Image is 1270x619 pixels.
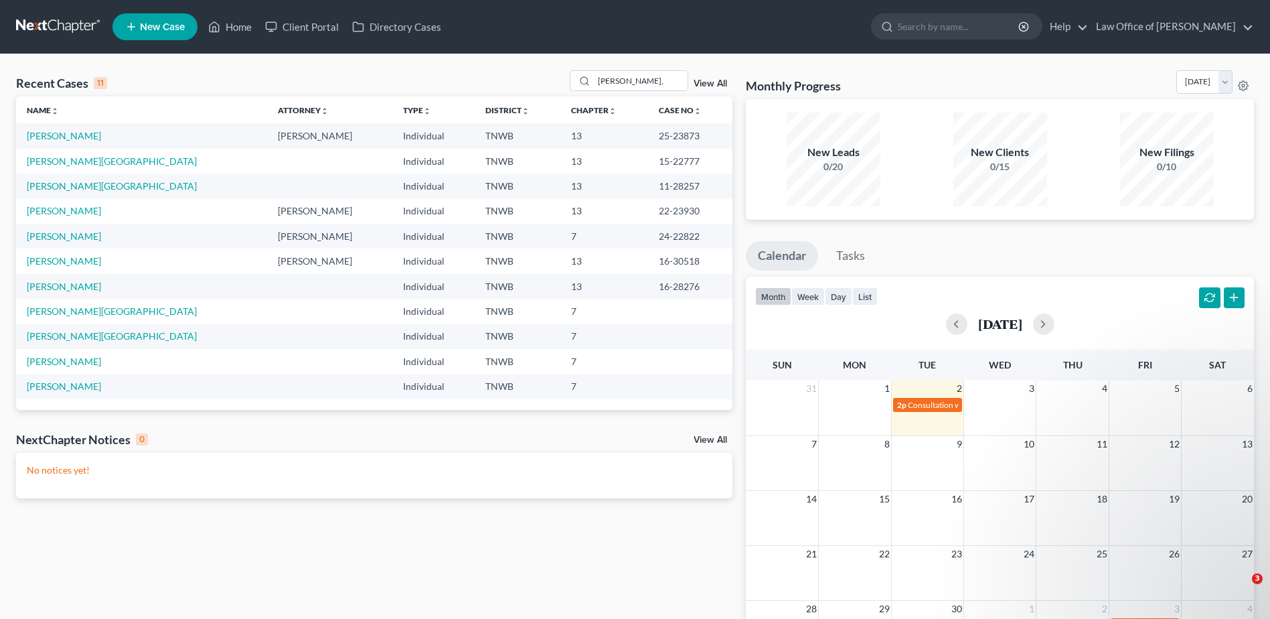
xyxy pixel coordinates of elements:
[648,199,732,224] td: 22-23930
[648,174,732,198] td: 11-28257
[810,436,818,452] span: 7
[560,324,648,349] td: 7
[560,224,648,249] td: 7
[475,249,560,273] td: TNWB
[475,149,560,174] td: TNWB
[392,199,475,224] td: Individual
[1224,573,1257,606] iframe: Intercom live chat
[16,431,148,448] div: NextChapter Notices
[27,180,197,192] a: [PERSON_NAME][GEOGRAPHIC_DATA]
[953,145,1047,160] div: New Clients
[878,491,891,507] span: 15
[594,71,688,90] input: Search by name...
[919,359,936,370] span: Tue
[978,317,1022,331] h2: [DATE]
[202,15,258,39] a: Home
[392,274,475,299] td: Individual
[27,305,197,317] a: [PERSON_NAME][GEOGRAPHIC_DATA]
[560,199,648,224] td: 13
[27,330,197,342] a: [PERSON_NAME][GEOGRAPHIC_DATA]
[475,374,560,399] td: TNWB
[950,546,963,562] span: 23
[805,546,818,562] span: 21
[824,241,877,271] a: Tasks
[140,22,185,32] span: New Case
[694,79,727,88] a: View All
[392,174,475,198] td: Individual
[1028,601,1036,617] span: 1
[392,324,475,349] td: Individual
[659,105,702,115] a: Case Nounfold_more
[883,436,891,452] span: 8
[560,123,648,148] td: 13
[1138,359,1152,370] span: Fri
[950,491,963,507] span: 16
[825,287,852,305] button: day
[485,105,530,115] a: Districtunfold_more
[805,601,818,617] span: 28
[423,107,431,115] i: unfold_more
[27,105,59,115] a: Nameunfold_more
[475,324,560,349] td: TNWB
[392,374,475,399] td: Individual
[345,15,448,39] a: Directory Cases
[27,130,101,141] a: [PERSON_NAME]
[787,145,880,160] div: New Leads
[267,224,392,249] td: [PERSON_NAME]
[94,77,107,89] div: 11
[694,107,702,115] i: unfold_more
[648,224,732,249] td: 24-22822
[571,105,617,115] a: Chapterunfold_more
[475,224,560,249] td: TNWB
[746,241,818,271] a: Calendar
[27,205,101,216] a: [PERSON_NAME]
[475,274,560,299] td: TNWB
[267,123,392,148] td: [PERSON_NAME]
[560,249,648,273] td: 13
[475,199,560,224] td: TNWB
[1246,381,1254,397] span: 6
[955,436,963,452] span: 9
[136,433,148,445] div: 0
[805,381,818,397] span: 31
[1063,359,1083,370] span: Thu
[843,359,866,370] span: Mon
[989,359,1011,370] span: Wed
[1173,601,1181,617] span: 3
[1120,160,1214,174] div: 0/10
[1028,381,1036,397] span: 3
[1252,573,1263,584] span: 3
[267,199,392,224] td: [PERSON_NAME]
[694,435,727,445] a: View All
[609,107,617,115] i: unfold_more
[560,274,648,299] td: 13
[1089,15,1253,39] a: Law Office of [PERSON_NAME]
[805,491,818,507] span: 14
[648,249,732,273] td: 16-30518
[522,107,530,115] i: unfold_more
[1173,381,1181,397] span: 5
[403,105,431,115] a: Typeunfold_more
[852,287,878,305] button: list
[27,230,101,242] a: [PERSON_NAME]
[392,123,475,148] td: Individual
[392,349,475,374] td: Individual
[392,299,475,324] td: Individual
[950,601,963,617] span: 30
[955,381,963,397] span: 2
[278,105,329,115] a: Attorneyunfold_more
[791,287,825,305] button: week
[475,299,560,324] td: TNWB
[953,160,1047,174] div: 0/15
[560,149,648,174] td: 13
[560,299,648,324] td: 7
[560,174,648,198] td: 13
[878,546,891,562] span: 22
[27,281,101,292] a: [PERSON_NAME]
[392,224,475,249] td: Individual
[27,255,101,267] a: [PERSON_NAME]
[883,381,891,397] span: 1
[51,107,59,115] i: unfold_more
[648,149,732,174] td: 15-22777
[475,349,560,374] td: TNWB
